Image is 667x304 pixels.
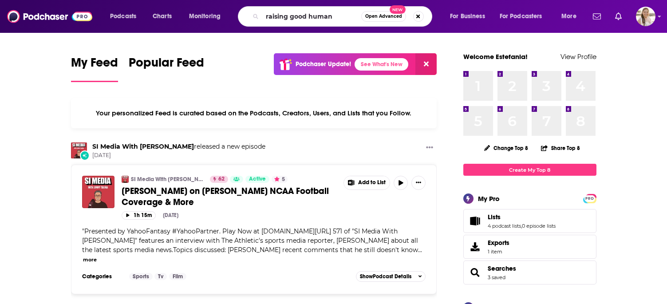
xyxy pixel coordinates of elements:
img: SI Media With Jimmy Traina [71,142,87,158]
a: SI Media With [PERSON_NAME] [131,176,204,183]
span: Exports [488,239,509,247]
a: Charts [147,9,177,24]
div: [DATE] [163,212,178,218]
a: Create My Top 8 [463,164,596,176]
a: 0 episode lists [522,223,556,229]
button: open menu [104,9,148,24]
button: more [83,256,97,264]
button: open menu [183,9,232,24]
a: Show notifications dropdown [589,9,604,24]
a: Searches [466,266,484,279]
a: Popular Feed [129,55,204,82]
a: Tv [154,273,167,280]
img: User Profile [636,7,655,26]
div: Search podcasts, credits, & more... [246,6,441,27]
span: My Feed [71,55,118,75]
button: Share Top 8 [541,139,580,157]
a: See What's New [355,58,408,71]
h3: released a new episode [92,142,265,151]
a: Searches [488,265,516,272]
button: open menu [555,9,588,24]
a: Lists [488,213,556,221]
span: For Podcasters [500,10,542,23]
img: Podchaser - Follow, Share and Rate Podcasts [7,8,92,25]
span: Show Podcast Details [360,273,411,280]
span: New [390,5,406,14]
span: [DATE] [92,152,265,159]
img: Andrew Marchand on Charles Barkley NCAA Football Coverage & More [82,176,114,208]
span: 62 [218,175,225,184]
div: New Episode [80,150,90,160]
span: , [521,223,522,229]
div: Your personalized Feed is curated based on the Podcasts, Creators, Users, and Lists that you Follow. [71,98,437,128]
span: Searches [463,261,596,284]
a: 4 podcast lists [488,223,521,229]
span: Active [249,175,266,184]
span: Lists [463,209,596,233]
button: Show profile menu [636,7,655,26]
button: ShowPodcast Details [356,271,426,282]
span: Logged in as acquavie [636,7,655,26]
a: View Profile [560,52,596,61]
span: 1 item [488,249,509,255]
button: Show More Button [411,176,426,190]
button: 1h 15m [122,211,156,220]
span: PRO [584,195,595,202]
span: [PERSON_NAME] on [PERSON_NAME] NCAA Football Coverage & More [122,186,329,208]
a: 3 saved [488,274,505,280]
div: My Pro [478,194,500,203]
span: Monitoring [189,10,221,23]
button: Change Top 8 [479,142,534,154]
button: 5 [272,176,288,183]
span: For Business [450,10,485,23]
a: Exports [463,235,596,259]
img: SI Media With Jimmy Traina [122,176,129,183]
span: More [561,10,576,23]
a: PRO [584,195,595,201]
button: Show More Button [344,176,390,190]
a: 62 [210,176,228,183]
span: Exports [466,241,484,253]
a: SI Media With Jimmy Traina [92,142,194,150]
span: Charts [153,10,172,23]
span: ... [418,246,422,254]
span: " [82,227,418,254]
a: Welcome Estefania! [463,52,528,61]
p: Podchaser Update! [296,60,351,68]
a: Sports [129,273,153,280]
input: Search podcasts, credits, & more... [262,9,361,24]
h3: Categories [82,273,122,280]
span: Popular Feed [129,55,204,75]
span: Presented by YahooFantasy #YahooPartner. Play Now at [DOMAIN_NAME][URL] 571 of "SI Media With [PE... [82,227,418,254]
span: Open Advanced [365,14,402,19]
button: open menu [494,9,555,24]
a: [PERSON_NAME] on [PERSON_NAME] NCAA Football Coverage & More [122,186,337,208]
span: Lists [488,213,501,221]
button: Show More Button [422,142,437,154]
a: Film [169,273,186,280]
span: Add to List [358,179,386,186]
button: open menu [444,9,496,24]
a: Lists [466,215,484,227]
a: My Feed [71,55,118,82]
span: Podcasts [110,10,136,23]
a: Active [245,176,269,183]
a: Show notifications dropdown [612,9,625,24]
button: Open AdvancedNew [361,11,406,22]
